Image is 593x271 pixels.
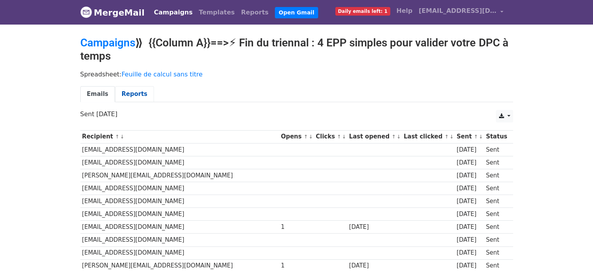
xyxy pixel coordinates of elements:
[457,145,482,154] div: [DATE]
[196,5,238,20] a: Templates
[80,143,279,156] td: [EMAIL_ADDRESS][DOMAIN_NAME]
[457,210,482,219] div: [DATE]
[416,3,507,21] a: [EMAIL_ADDRESS][DOMAIN_NAME]
[484,156,509,169] td: Sent
[457,158,482,167] div: [DATE]
[238,5,272,20] a: Reports
[115,86,154,102] a: Reports
[349,223,400,232] div: [DATE]
[304,134,308,140] a: ↑
[457,171,482,180] div: [DATE]
[349,261,400,270] div: [DATE]
[80,195,279,208] td: [EMAIL_ADDRESS][DOMAIN_NAME]
[484,169,509,182] td: Sent
[457,248,482,257] div: [DATE]
[457,236,482,244] div: [DATE]
[332,3,393,19] a: Daily emails left: 1
[281,223,312,232] div: 1
[80,208,279,221] td: [EMAIL_ADDRESS][DOMAIN_NAME]
[80,110,513,118] p: Sent [DATE]
[80,36,135,49] a: Campaigns
[444,134,449,140] a: ↑
[457,197,482,206] div: [DATE]
[484,195,509,208] td: Sent
[151,5,196,20] a: Campaigns
[80,86,115,102] a: Emails
[80,6,92,18] img: MergeMail logo
[80,169,279,182] td: [PERSON_NAME][EMAIL_ADDRESS][DOMAIN_NAME]
[554,234,593,271] iframe: Chat Widget
[80,36,513,62] h2: ⟫ {{Column A}}==>⚡ Fin du triennal : 4 EPP simples pour valider votre DPC à temps
[484,182,509,195] td: Sent
[474,134,478,140] a: ↑
[281,261,312,270] div: 1
[419,6,497,16] span: [EMAIL_ADDRESS][DOMAIN_NAME]
[402,130,455,143] th: Last clicked
[484,246,509,259] td: Sent
[479,134,483,140] a: ↓
[484,221,509,234] td: Sent
[80,156,279,169] td: [EMAIL_ADDRESS][DOMAIN_NAME]
[115,134,119,140] a: ↑
[393,3,416,19] a: Help
[80,234,279,246] td: [EMAIL_ADDRESS][DOMAIN_NAME]
[122,71,203,78] a: Feuille de calcul sans titre
[484,143,509,156] td: Sent
[80,182,279,195] td: [EMAIL_ADDRESS][DOMAIN_NAME]
[342,134,346,140] a: ↓
[457,223,482,232] div: [DATE]
[275,7,318,18] a: Open Gmail
[347,130,402,143] th: Last opened
[484,130,509,143] th: Status
[80,246,279,259] td: [EMAIL_ADDRESS][DOMAIN_NAME]
[80,221,279,234] td: [EMAIL_ADDRESS][DOMAIN_NAME]
[397,134,401,140] a: ↓
[457,184,482,193] div: [DATE]
[309,134,313,140] a: ↓
[314,130,347,143] th: Clicks
[484,208,509,221] td: Sent
[80,4,145,21] a: MergeMail
[80,130,279,143] th: Recipient
[80,70,513,78] p: Spreadsheet:
[450,134,454,140] a: ↓
[457,261,482,270] div: [DATE]
[337,134,341,140] a: ↑
[391,134,396,140] a: ↑
[335,7,390,16] span: Daily emails left: 1
[120,134,124,140] a: ↓
[279,130,314,143] th: Opens
[484,234,509,246] td: Sent
[554,234,593,271] div: Widget de chat
[455,130,484,143] th: Sent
